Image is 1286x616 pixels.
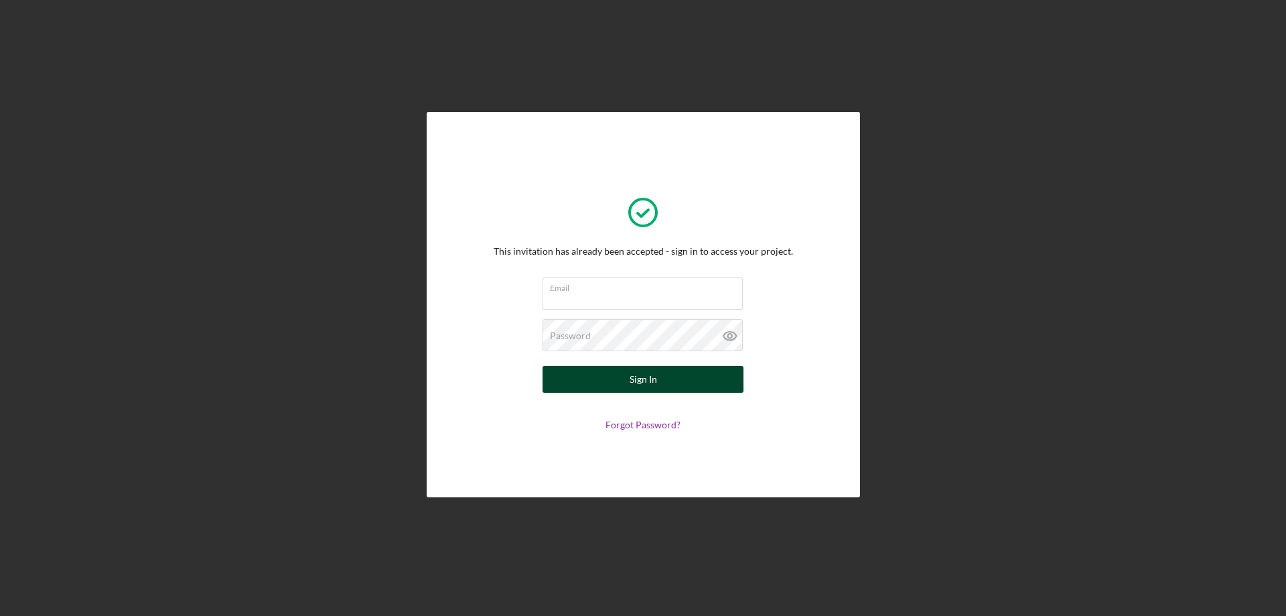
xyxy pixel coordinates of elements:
[550,278,743,293] label: Email
[550,330,591,341] label: Password
[543,366,743,393] button: Sign In
[494,246,793,257] div: This invitation has already been accepted - sign in to access your project.
[630,366,657,393] div: Sign In
[605,419,681,430] a: Forgot Password?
